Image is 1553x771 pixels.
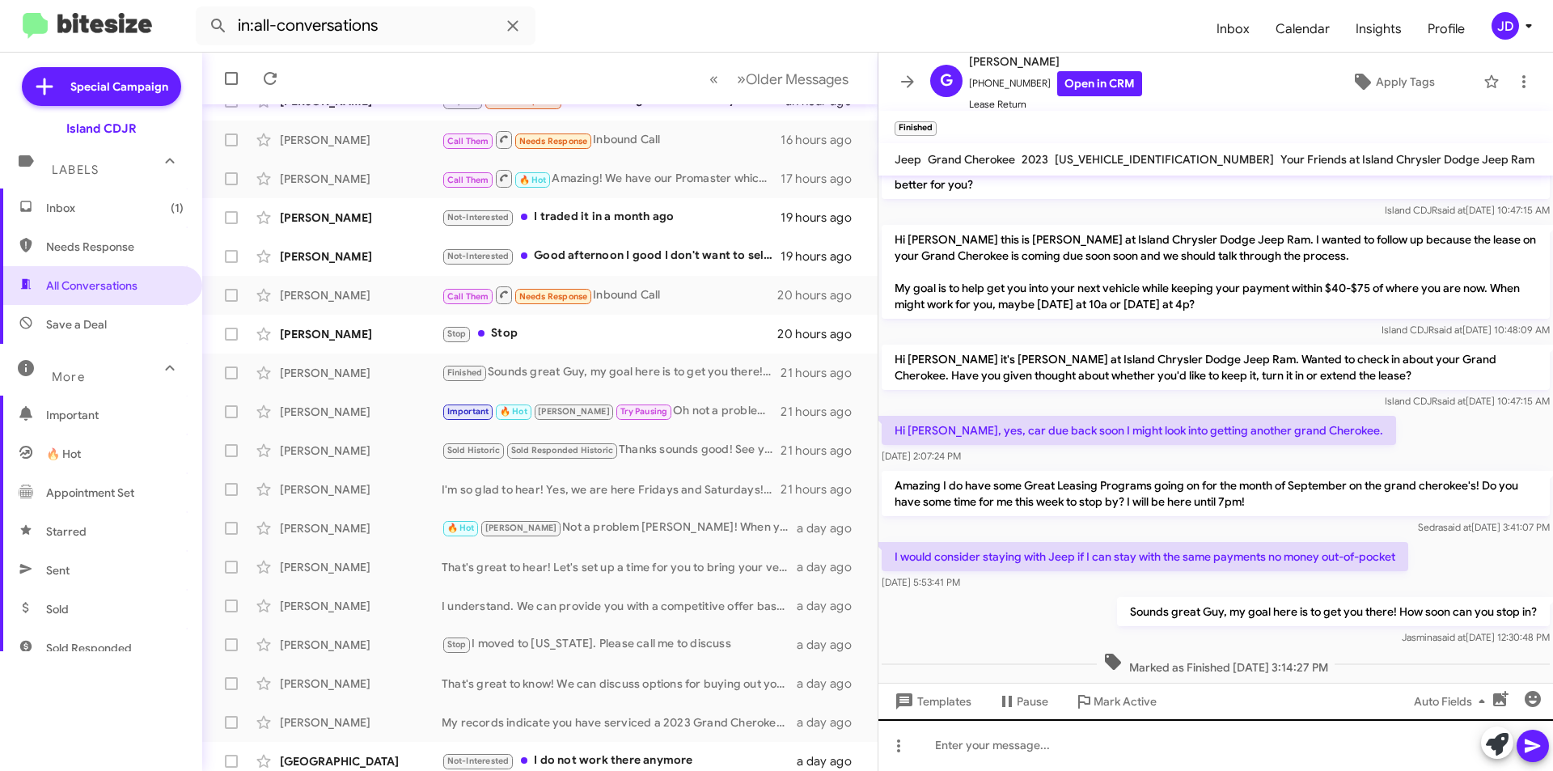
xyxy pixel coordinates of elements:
[882,576,960,588] span: [DATE] 5:53:41 PM
[280,404,442,420] div: [PERSON_NAME]
[781,171,865,187] div: 17 hours ago
[70,78,168,95] span: Special Campaign
[969,52,1142,71] span: [PERSON_NAME]
[781,443,865,459] div: 21 hours ago
[442,714,797,731] div: My records indicate you have serviced a 2023 Grand Cherokee with us! Are you still driving it?
[1415,6,1478,53] a: Profile
[46,562,70,578] span: Sent
[280,598,442,614] div: [PERSON_NAME]
[1057,71,1142,96] a: Open in CRM
[447,367,483,378] span: Finished
[442,598,797,614] div: I understand. We can provide you with a competitive offer based on your vehicle's condition and m...
[1310,67,1475,96] button: Apply Tags
[1437,204,1466,216] span: said at
[882,542,1408,571] p: I would consider staying with Jeep if I can stay with the same payments no money out-of-pocket
[46,523,87,540] span: Starred
[1414,687,1492,716] span: Auto Fields
[1385,395,1550,407] span: Island CDJR [DATE] 10:47:15 AM
[46,407,184,423] span: Important
[797,753,865,769] div: a day ago
[447,523,475,533] span: 🔥 Hot
[781,210,865,226] div: 19 hours ago
[280,481,442,498] div: [PERSON_NAME]
[797,598,865,614] div: a day ago
[519,175,547,185] span: 🔥 Hot
[442,752,797,770] div: I do not work there anymore
[1061,687,1170,716] button: Mark Active
[442,285,777,305] div: Inbound Call
[442,635,797,654] div: I moved to [US_STATE]. Please call me to discuss
[620,406,667,417] span: Try Pausing
[895,121,937,136] small: Finished
[1263,6,1343,53] a: Calendar
[1437,395,1466,407] span: said at
[797,520,865,536] div: a day ago
[280,443,442,459] div: [PERSON_NAME]
[797,559,865,575] div: a day ago
[969,96,1142,112] span: Lease Return
[781,365,865,381] div: 21 hours ago
[442,247,781,265] div: Good afternoon I good I don't want to sell my car
[447,291,489,302] span: Call Them
[46,485,134,501] span: Appointment Set
[280,753,442,769] div: [GEOGRAPHIC_DATA]
[781,132,865,148] div: 16 hours ago
[882,450,961,462] span: [DATE] 2:07:24 PM
[447,328,467,339] span: Stop
[442,129,781,150] div: Inbound Call
[1376,67,1435,96] span: Apply Tags
[66,121,137,137] div: Island CDJR
[1402,631,1550,643] span: Jasmina [DATE] 12:30:48 PM
[519,291,588,302] span: Needs Response
[280,132,442,148] div: [PERSON_NAME]
[940,68,953,94] span: G
[1343,6,1415,53] span: Insights
[442,676,797,692] div: That's great to know! We can discuss options for buying out your lease. Would you like to schedul...
[882,225,1550,319] p: Hi [PERSON_NAME] this is [PERSON_NAME] at Island Chrysler Dodge Jeep Ram. I wanted to follow up b...
[519,136,588,146] span: Needs Response
[882,345,1550,390] p: Hi [PERSON_NAME] it's [PERSON_NAME] at Island Chrysler Dodge Jeep Ram. Wanted to check in about y...
[46,200,184,216] span: Inbox
[280,365,442,381] div: [PERSON_NAME]
[737,69,746,89] span: »
[1443,521,1471,533] span: said at
[746,70,848,88] span: Older Messages
[777,326,865,342] div: 20 hours ago
[969,71,1142,96] span: [PHONE_NUMBER]
[1117,597,1550,626] p: Sounds great Guy, my goal here is to get you there! How soon can you stop in?
[1478,12,1535,40] button: JD
[447,639,467,650] span: Stop
[1204,6,1263,53] a: Inbox
[447,212,510,222] span: Not-Interested
[700,62,858,95] nav: Page navigation example
[280,559,442,575] div: [PERSON_NAME]
[781,481,865,498] div: 21 hours ago
[727,62,858,95] button: Next
[797,676,865,692] div: a day ago
[538,406,610,417] span: [PERSON_NAME]
[442,168,781,189] div: Amazing! We have our Promaster which is comparable to the Ford Transit! When are you able to stop...
[1401,687,1504,716] button: Auto Fields
[1055,152,1274,167] span: [US_VEHICLE_IDENTIFICATION_NUMBER]
[442,519,797,537] div: Not a problem [PERSON_NAME]! When you are in the market to sell or purchase a new vehicle, I am h...
[1094,687,1157,716] span: Mark Active
[280,520,442,536] div: [PERSON_NAME]
[196,6,535,45] input: Search
[22,67,181,106] a: Special Campaign
[485,523,557,533] span: [PERSON_NAME]
[447,175,489,185] span: Call Them
[46,601,69,617] span: Sold
[280,248,442,265] div: [PERSON_NAME]
[1385,204,1550,216] span: Island CDJR [DATE] 10:47:15 AM
[1382,324,1550,336] span: Island CDJR [DATE] 10:48:09 AM
[1434,324,1462,336] span: said at
[928,152,1015,167] span: Grand Cherokee
[700,62,728,95] button: Previous
[797,637,865,653] div: a day ago
[781,248,865,265] div: 19 hours ago
[447,756,510,766] span: Not-Interested
[447,445,501,455] span: Sold Historic
[280,676,442,692] div: [PERSON_NAME]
